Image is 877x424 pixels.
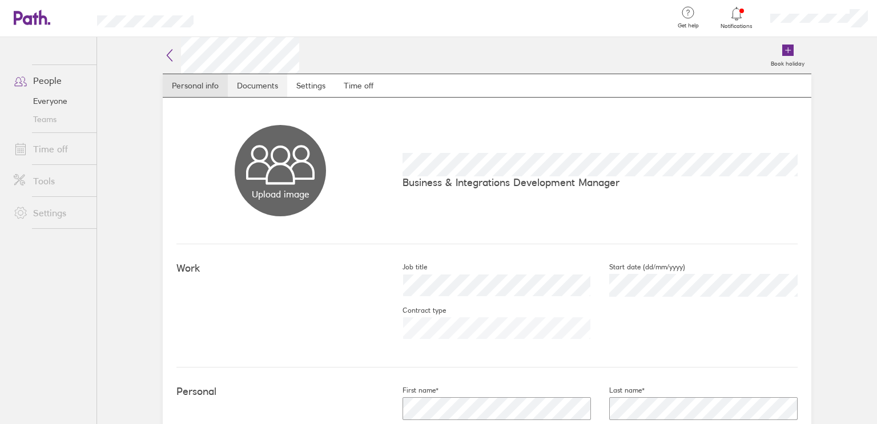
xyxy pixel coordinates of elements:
span: Get help [670,22,707,29]
h4: Work [176,263,384,274]
label: Last name* [591,386,645,395]
a: Time off [5,138,96,160]
a: Settings [5,201,96,224]
label: Book holiday [764,57,811,67]
label: Start date (dd/mm/yyyy) [591,263,685,272]
label: Job title [384,263,427,272]
a: Tools [5,169,96,192]
label: Contract type [384,306,446,315]
a: Notifications [718,6,755,30]
label: First name* [384,386,438,395]
a: Time off [335,74,383,97]
a: Book holiday [764,37,811,74]
a: Documents [228,74,287,97]
p: Business & Integrations Development Manager [403,176,798,188]
span: Notifications [718,23,755,30]
a: Personal info [163,74,228,97]
a: Settings [287,74,335,97]
a: Everyone [5,92,96,110]
a: People [5,69,96,92]
h4: Personal [176,386,384,398]
a: Teams [5,110,96,128]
